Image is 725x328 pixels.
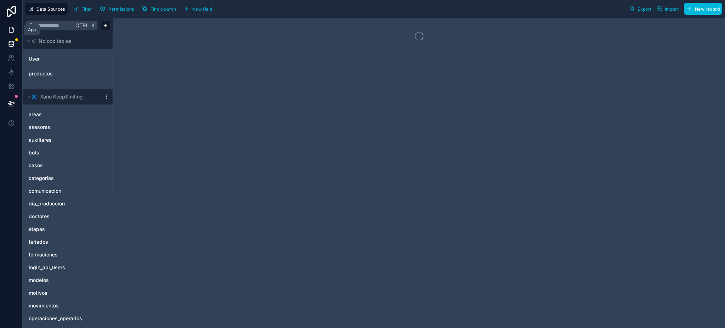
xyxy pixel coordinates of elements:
[29,289,47,296] span: motivos
[36,6,65,12] span: Data Sources
[25,121,110,133] div: asesores
[29,302,59,309] span: movimientos
[25,313,110,324] div: operaciones_operarios
[25,109,110,120] div: areas
[32,94,37,100] img: Xano logo
[181,4,215,14] button: New field
[29,264,93,271] a: login_api_users
[25,3,68,15] button: Data Sources
[25,92,101,102] button: Xano logoXano KeepSmiling
[25,275,110,286] div: modelos
[25,134,110,146] div: auxiliares
[29,213,93,220] a: doctores
[192,6,212,12] span: New field
[29,226,93,233] a: etapas
[29,70,86,77] a: productos
[29,238,48,245] span: feriados
[29,289,93,296] a: motivos
[29,251,58,258] span: formaciones
[29,187,93,194] a: comunicacion
[29,226,45,233] span: etapas
[29,162,93,169] a: casos
[29,111,93,118] a: areas
[25,147,110,158] div: bots
[150,6,176,12] span: Find column
[29,251,93,258] a: formaciones
[25,224,110,235] div: etapas
[29,213,50,220] span: doctores
[29,238,93,245] a: feriados
[97,4,139,14] a: Permissions
[81,6,92,12] span: Filter
[29,136,93,143] a: auxiliares
[108,6,134,12] span: Permissions
[25,185,110,197] div: comunicacion
[29,302,93,309] a: movimientos
[25,287,110,299] div: motivos
[29,187,61,194] span: comunicacion
[29,200,93,207] a: dia_produccion
[29,55,86,62] a: User
[638,6,651,12] span: Export
[25,249,110,260] div: formaciones
[25,262,110,273] div: login_api_users
[25,198,110,209] div: dia_produccion
[25,211,110,222] div: doctores
[684,3,722,15] button: New record
[681,3,722,15] a: New record
[25,300,110,311] div: movimientos
[70,4,95,14] button: Filter
[29,162,43,169] span: casos
[695,6,720,12] span: New record
[654,3,681,15] button: Import
[75,21,89,30] span: Ctrl
[665,6,679,12] span: Import
[139,4,178,14] button: Find column
[25,173,110,184] div: categorias
[29,200,65,207] span: dia_produccion
[29,111,42,118] span: areas
[29,175,93,182] a: categorias
[25,160,110,171] div: casos
[25,53,110,64] div: User
[29,277,93,284] a: modelos
[29,175,54,182] span: categorias
[627,3,654,15] button: Export
[29,149,39,156] span: bots
[97,4,136,14] button: Permissions
[40,93,83,100] span: Xano KeepSmiling
[29,124,50,131] span: asesores
[28,27,36,33] div: App
[29,315,93,322] a: operaciones_operarios
[25,36,106,46] button: Noloco tables
[25,236,110,248] div: feriados
[29,264,65,271] span: login_api_users
[29,124,93,131] a: asesores
[39,38,72,45] span: Noloco tables
[29,277,49,284] span: modelos
[29,55,40,62] span: User
[29,70,53,77] span: productos
[25,68,110,79] div: productos
[29,315,82,322] span: operaciones_operarios
[29,149,93,156] a: bots
[29,136,52,143] span: auxiliares
[90,23,95,28] span: K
